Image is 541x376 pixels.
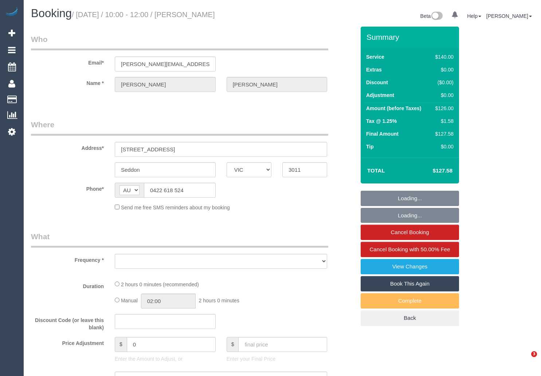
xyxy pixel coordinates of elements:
input: Email* [115,57,216,71]
legend: What [31,231,328,248]
span: 3 [531,351,537,357]
a: Back [361,310,459,326]
a: Help [467,13,481,19]
span: Booking [31,7,72,20]
input: Suburb* [115,162,216,177]
input: Last Name* [227,77,328,92]
label: Discount Code (or leave this blank) [26,314,109,331]
strong: Total [367,167,385,174]
span: Cancel Booking with 50.00% Fee [370,246,450,252]
a: [PERSON_NAME] [486,13,532,19]
img: Automaid Logo [4,7,19,18]
input: final price [238,337,327,352]
input: Phone* [144,183,216,198]
label: Tax @ 1.25% [366,117,397,125]
label: Frequency * [26,254,109,264]
a: Cancel Booking [361,225,459,240]
a: View Changes [361,259,459,274]
span: Manual [121,298,138,303]
div: $0.00 [432,92,454,99]
legend: Who [31,34,328,50]
div: $1.58 [432,117,454,125]
label: Tip [366,143,374,150]
h3: Summary [366,33,455,41]
label: Adjustment [366,92,394,99]
span: Send me free SMS reminders about my booking [121,205,230,210]
legend: Where [31,119,328,136]
label: Price Adjustment [26,337,109,347]
span: 2 hours 0 minutes (recommended) [121,282,199,287]
label: Address* [26,142,109,152]
img: New interface [431,12,443,21]
label: Name * [26,77,109,87]
div: ($0.00) [432,79,454,86]
div: $0.00 [432,143,454,150]
label: Email* [26,57,109,66]
div: $0.00 [432,66,454,73]
label: Phone* [26,183,109,193]
input: Post Code* [282,162,327,177]
h4: $127.58 [411,168,452,174]
label: Extras [366,66,382,73]
a: Cancel Booking with 50.00% Fee [361,242,459,257]
a: Book This Again [361,276,459,291]
span: $ [115,337,127,352]
small: / [DATE] / 10:00 - 12:00 / [PERSON_NAME] [72,11,215,19]
iframe: Intercom live chat [516,351,534,369]
label: Duration [26,280,109,290]
label: Final Amount [366,130,399,137]
label: Discount [366,79,388,86]
p: Enter the Amount to Adjust, or [115,355,216,363]
div: $140.00 [432,53,454,61]
label: Amount (before Taxes) [366,105,421,112]
a: Beta [420,13,443,19]
div: $126.00 [432,105,454,112]
input: First Name* [115,77,216,92]
p: Enter your Final Price [227,355,328,363]
div: $127.58 [432,130,454,137]
span: $ [227,337,239,352]
span: 2 hours 0 minutes [199,298,239,303]
label: Service [366,53,384,61]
